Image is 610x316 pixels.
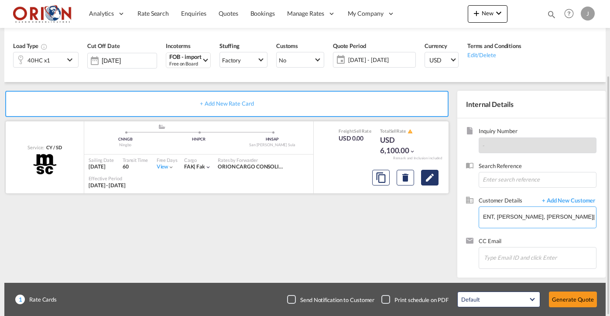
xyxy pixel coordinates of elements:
div: 40HC x1icon-chevron-down [13,52,79,68]
md-icon: icon-chevron-down [205,164,211,170]
div: San [PERSON_NAME] Sula [236,142,309,148]
span: New [471,10,504,17]
md-checkbox: Checkbox No Ink [287,295,374,304]
span: My Company [348,9,384,18]
span: Sell [390,128,397,134]
div: Viewicon-chevron-down [157,163,175,171]
md-icon: assets/icons/custom/copyQuote.svg [376,172,386,183]
span: Load Type [13,42,48,49]
input: Enter Customer Details [483,207,596,227]
span: Bookings [250,10,275,17]
div: Print schedule on PDF [394,296,449,304]
button: Generate Quote [549,292,597,307]
div: Transit Time [123,157,148,163]
img: 2c36fa60c4e911ed9fceb5e2556746cc.JPG [13,4,72,24]
span: Customs [276,42,298,49]
span: [DATE] - [DATE] [348,56,413,64]
img: MSC [32,153,58,175]
div: Total Rate [380,128,424,135]
div: USD 6,100.00 [380,135,424,156]
span: USD [429,56,449,65]
div: Default [461,296,480,303]
div: + Add New Rate Card [5,91,449,117]
div: 08 Sep 2025 - 14 Sep 2025 [89,182,126,189]
div: icon-magnify [547,10,556,23]
span: CC Email [479,237,596,247]
input: Chips input. [484,248,571,267]
div: Free on Board [169,60,202,67]
span: Currency [425,42,447,49]
span: Rate Search [137,10,169,17]
span: Customer Details [479,196,538,206]
div: Effective Period [89,175,126,182]
div: [DATE] [89,163,114,171]
md-icon: icon-information-outline [41,43,48,50]
span: Search Reference [479,162,596,172]
div: USD 0.00 [339,134,371,143]
span: [DATE] - [DATE] [346,54,415,66]
button: Delete [397,170,414,185]
div: Free Days [157,157,178,163]
span: Sell [354,128,361,134]
md-icon: icon-chevron-down [493,8,504,18]
span: Quote Period [333,42,366,49]
button: Edit [421,170,439,185]
span: Rate Cards [25,295,57,303]
md-select: Select Customs: No [276,52,324,68]
div: FOB - import [169,54,202,60]
div: 60 [123,163,148,171]
md-icon: icon-chevron-down [65,55,78,65]
div: Cargo [184,157,211,163]
span: - [483,142,485,149]
div: No [279,57,286,64]
input: Enter search reference [479,172,596,188]
div: Remark and Inclusion included [387,156,449,161]
span: ORION CARGO CONSOLIDATORS S. R. L. DE C. V. [218,163,333,170]
div: Send Notification to Customer [300,296,374,304]
button: Copy [372,170,390,185]
iframe: Chat [7,270,37,303]
div: CNNGB [89,137,162,142]
div: Freight Rate [339,128,371,134]
md-icon: icon-calendar [333,55,344,65]
div: Sailing Date [89,157,114,163]
span: Analytics [89,9,114,18]
span: + Add New Rate Card [200,100,254,107]
div: Internal Details [457,91,606,118]
md-checkbox: Checkbox No Ink [381,295,449,304]
div: Ningbo [89,142,162,148]
span: FAK [184,163,197,170]
span: + Add New Customer [538,196,596,206]
div: Help [562,6,581,22]
div: 40HC x1 [27,54,50,66]
md-icon: icon-chevron-down [409,148,415,155]
span: Inquiry Number [479,127,596,137]
span: Stuffing [219,42,240,49]
div: J [581,7,595,21]
span: Terms and Conditions [467,42,521,49]
span: Quotes [219,10,238,17]
md-icon: assets/icons/custom/ship-fill.svg [157,124,167,129]
span: Cut Off Date [87,42,120,49]
input: Select [102,57,157,64]
span: Service: [27,144,44,151]
div: CY / SD [44,144,62,151]
button: icon-alert [407,128,413,135]
span: Incoterms [166,42,191,49]
md-select: Select Incoterms: FOB - import Free on Board [166,52,211,68]
div: ORION CARGO CONSOLIDATORS S. R. L. DE C. V. [218,163,285,171]
md-select: Select Currency: $ USDUnited States Dollar [425,52,459,68]
md-icon: icon-alert [408,129,413,134]
span: Enquiries [181,10,206,17]
md-icon: icon-plus 400-fg [471,8,482,18]
md-icon: icon-magnify [547,10,556,19]
div: Factory [222,57,241,64]
span: Manage Rates [287,9,324,18]
span: Help [562,6,576,21]
span: | [194,163,195,170]
div: HNSAP [236,137,309,142]
div: Rates by Forwarder [218,157,285,163]
div: HNPCR [162,137,235,142]
div: Edit/Delete [467,50,521,59]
